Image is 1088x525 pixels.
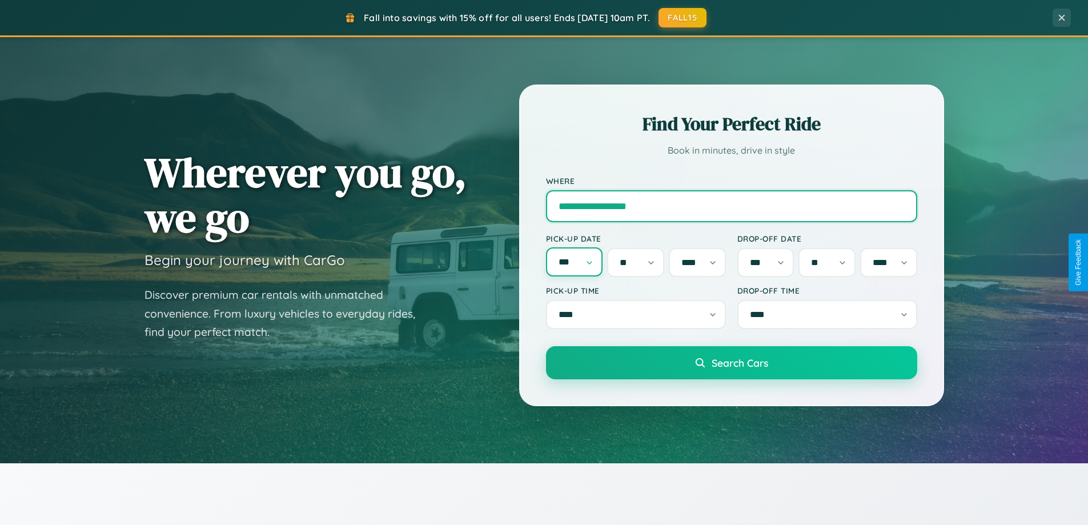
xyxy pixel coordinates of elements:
[546,346,917,379] button: Search Cars
[144,150,467,240] h1: Wherever you go, we go
[546,176,917,186] label: Where
[737,286,917,295] label: Drop-off Time
[546,111,917,137] h2: Find Your Perfect Ride
[737,234,917,243] label: Drop-off Date
[1074,239,1082,286] div: Give Feedback
[659,8,706,27] button: FALL15
[546,234,726,243] label: Pick-up Date
[546,286,726,295] label: Pick-up Time
[546,142,917,159] p: Book in minutes, drive in style
[712,356,768,369] span: Search Cars
[144,251,345,268] h3: Begin your journey with CarGo
[144,286,430,342] p: Discover premium car rentals with unmatched convenience. From luxury vehicles to everyday rides, ...
[364,12,650,23] span: Fall into savings with 15% off for all users! Ends [DATE] 10am PT.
